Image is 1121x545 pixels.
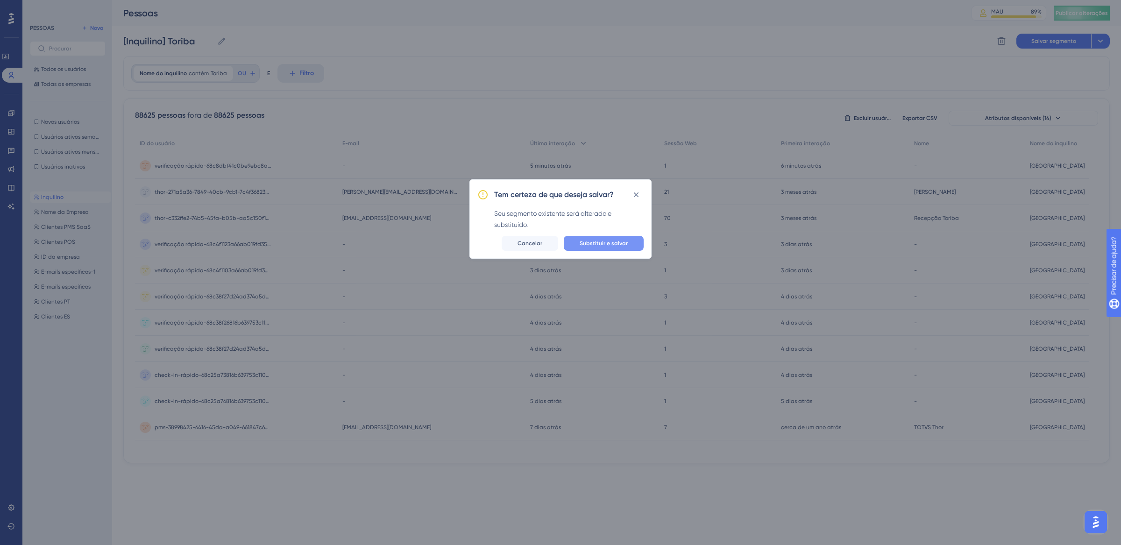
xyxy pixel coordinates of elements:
[494,190,614,199] font: Tem certeza de que deseja salvar?
[518,240,542,247] font: Cancelar
[1082,508,1110,536] iframe: Iniciador do Assistente de IA do UserGuiding
[22,4,80,11] font: Precisar de ajuda?
[580,240,628,247] font: Substituir e salvar
[494,210,611,228] font: Seu segmento existente será alterado e substituído.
